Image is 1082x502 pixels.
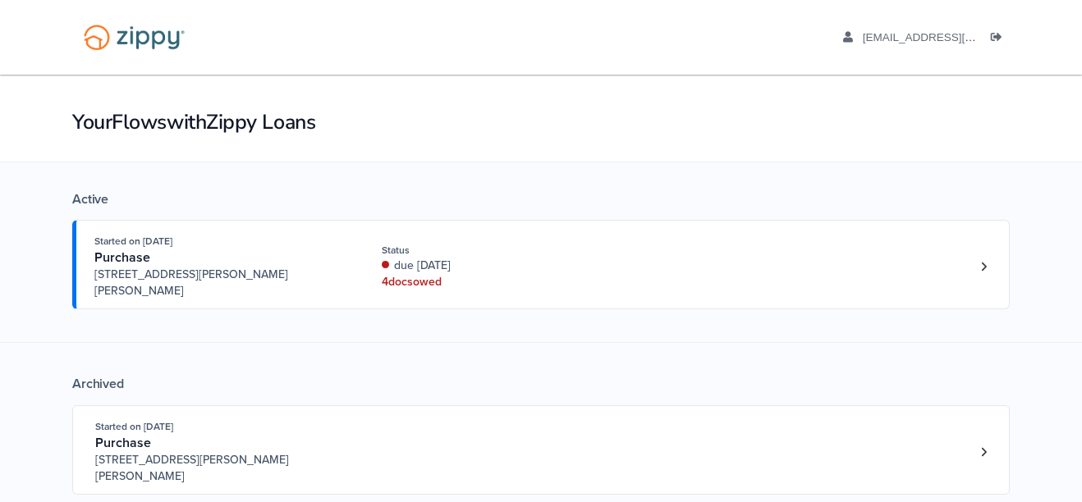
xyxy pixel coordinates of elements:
span: andcook84@outlook.com [863,31,1051,43]
a: Open loan 4201219 [72,220,1010,309]
span: [STREET_ADDRESS][PERSON_NAME][PERSON_NAME] [95,452,346,485]
div: Status [382,243,601,258]
span: Purchase [94,249,150,266]
div: due [DATE] [382,258,601,274]
img: Logo [73,16,195,58]
div: 4 doc s owed [382,274,601,290]
a: Loan number 3844698 [971,440,996,464]
span: Started on [DATE] [95,421,173,432]
h1: Your Flows with Zippy Loans [72,108,1010,136]
span: Started on [DATE] [94,235,172,247]
a: edit profile [843,31,1051,48]
span: Purchase [95,435,151,451]
div: Archived [72,376,1010,392]
div: Active [72,191,1010,208]
a: Log out [991,31,1009,48]
a: Loan number 4201219 [971,254,996,279]
span: [STREET_ADDRESS][PERSON_NAME][PERSON_NAME] [94,267,345,299]
a: Open loan 3844698 [72,405,1010,495]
